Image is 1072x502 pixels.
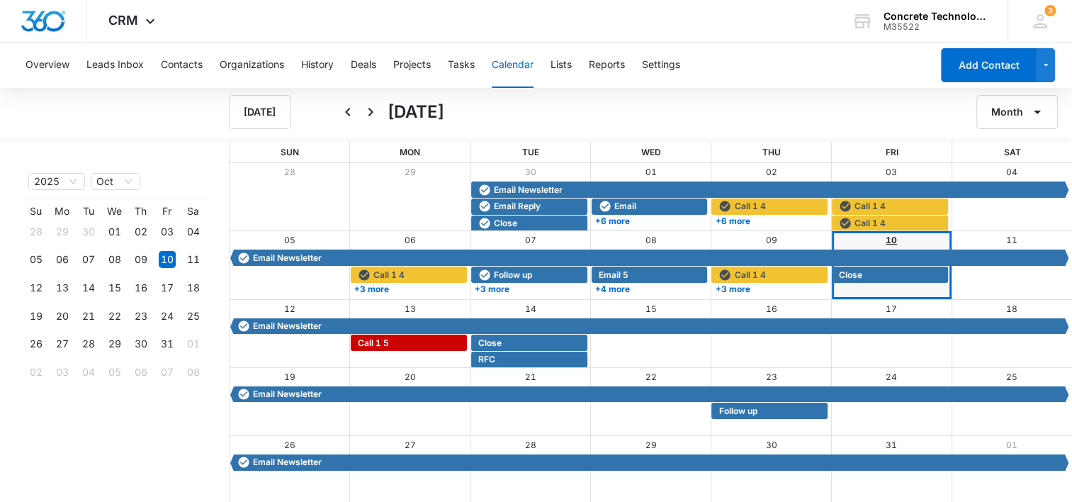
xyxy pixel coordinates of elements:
td: 2025-10-27 [49,330,75,359]
button: Deals [351,43,376,88]
td: 2025-11-06 [128,358,154,386]
a: +6 more [711,216,828,226]
div: 12 [28,279,45,296]
td: 2025-10-13 [49,274,75,302]
td: 2025-11-03 [49,358,75,386]
div: 01 [106,223,123,240]
button: Calendar [492,43,534,88]
div: Email Newsletter [234,456,1065,469]
div: 10 [159,251,176,268]
div: Email Newsletter [234,388,1065,401]
div: 30 [80,223,97,240]
a: 29 [405,167,416,177]
button: Month [976,95,1058,129]
td: 2025-10-10 [154,246,180,274]
span: 2025 [34,174,79,189]
td: 2025-10-21 [75,302,101,330]
button: Add Contact [941,48,1037,82]
th: Fr [154,205,180,218]
span: Mon [400,147,420,157]
button: History [301,43,334,88]
span: Email [614,200,636,213]
td: 2025-10-19 [23,302,49,330]
a: 24 [886,372,897,382]
span: Call 1 4 [734,269,765,281]
div: 07 [159,364,176,381]
td: 2025-10-23 [128,302,154,330]
th: Mo [49,205,75,218]
div: Email Newsletter [234,320,1065,333]
td: 2025-09-28 [23,218,49,246]
td: 2025-10-25 [180,302,206,330]
td: 2025-10-05 [23,246,49,274]
div: 24 [159,308,176,325]
div: 23 [132,308,149,325]
div: account id [884,22,987,32]
div: 29 [106,335,123,352]
span: Follow up [718,405,757,418]
td: 2025-10-30 [128,330,154,359]
div: Call 1 4 [715,269,824,281]
div: 05 [28,251,45,268]
th: Su [23,205,49,218]
span: Call 1 4 [373,269,405,281]
span: Call 1 4 [854,200,886,213]
a: 23 [765,372,777,382]
div: 04 [80,364,97,381]
td: 2025-10-24 [154,302,180,330]
div: 31 [159,335,176,352]
button: Tasks [448,43,475,88]
div: 27 [54,335,71,352]
a: 20 [405,372,416,382]
a: 25 [1006,372,1017,382]
div: 28 [28,223,45,240]
div: 22 [106,308,123,325]
span: Close [478,337,502,350]
div: Email [595,200,704,213]
div: 18 [185,279,202,296]
td: 2025-09-29 [49,218,75,246]
a: 31 [886,440,897,450]
div: 06 [132,364,149,381]
span: Sun [281,147,299,157]
span: Sat [1004,147,1021,157]
div: 08 [185,364,202,381]
span: Email Newsletter [253,320,322,333]
a: 05 [284,235,295,245]
a: 17 [886,303,897,314]
div: 08 [106,251,123,268]
span: Thu [762,147,781,157]
a: 09 [765,235,777,245]
th: Tu [75,205,101,218]
th: Th [128,205,154,218]
td: 2025-11-04 [75,358,101,386]
div: 13 [54,279,71,296]
span: Email Newsletter [253,456,322,469]
div: Email 5 [595,269,704,281]
span: Close [839,269,862,281]
td: 2025-11-05 [101,358,128,386]
span: Call 1 5 [358,337,389,350]
div: 28 [80,335,97,352]
td: 2025-11-07 [154,358,180,386]
div: Follow up [475,269,584,281]
span: Follow up [494,269,532,281]
td: 2025-10-03 [154,218,180,246]
span: Email 5 [599,269,628,281]
div: account name [884,11,987,22]
div: notifications count [1044,5,1056,16]
div: 01 [185,335,202,352]
td: 2025-10-11 [180,246,206,274]
button: Leads Inbox [86,43,144,88]
a: 11 [1006,235,1017,245]
a: 16 [765,303,777,314]
div: Call 1 5 [354,337,463,350]
a: 22 [645,372,657,382]
button: Settings [642,43,680,88]
td: 2025-10-12 [23,274,49,302]
div: 11 [185,251,202,268]
h1: [DATE] [388,99,444,125]
td: 2025-09-30 [75,218,101,246]
div: 07 [80,251,97,268]
td: 2025-10-08 [101,246,128,274]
